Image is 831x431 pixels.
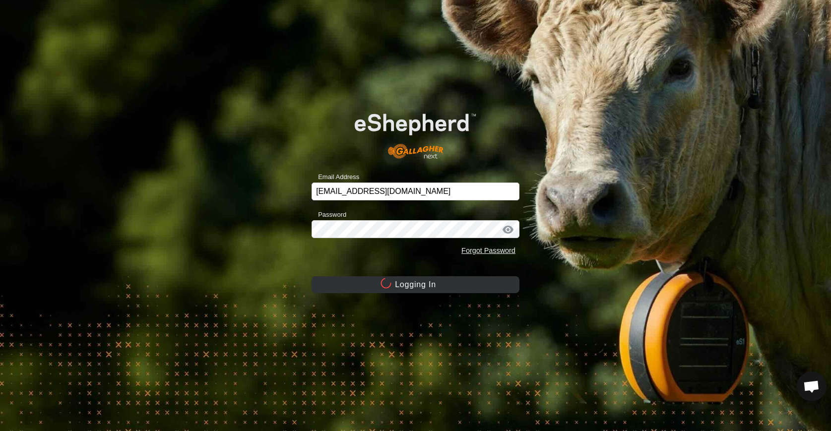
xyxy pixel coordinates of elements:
[332,96,499,167] img: E-shepherd Logo
[312,210,346,220] label: Password
[461,246,515,254] a: Forgot Password
[312,183,519,200] input: Email Address
[797,371,827,401] div: Open chat
[312,172,359,182] label: Email Address
[312,276,519,293] button: Logging In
